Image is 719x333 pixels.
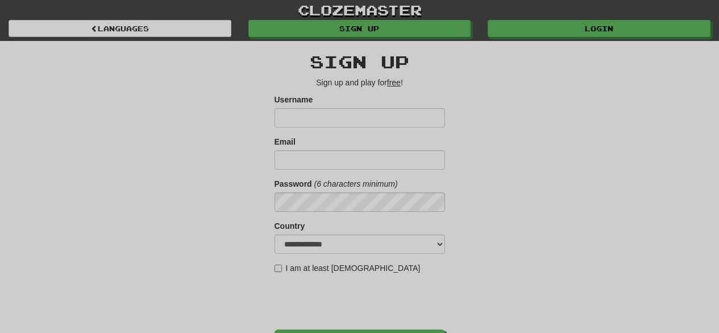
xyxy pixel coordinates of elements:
u: free [387,78,401,87]
input: I am at least [DEMOGRAPHIC_DATA] [275,265,282,272]
p: Sign up and play for ! [275,77,445,88]
label: I am at least [DEMOGRAPHIC_DATA] [275,262,421,274]
a: Languages [9,20,231,37]
label: Email [275,136,296,147]
label: Username [275,94,313,105]
label: Password [275,178,312,190]
a: Sign up [248,20,471,37]
label: Country [275,220,305,232]
em: (6 characters minimum) [314,179,398,188]
a: Login [488,20,710,37]
iframe: reCAPTCHA [275,279,447,324]
h2: Sign up [275,52,445,71]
